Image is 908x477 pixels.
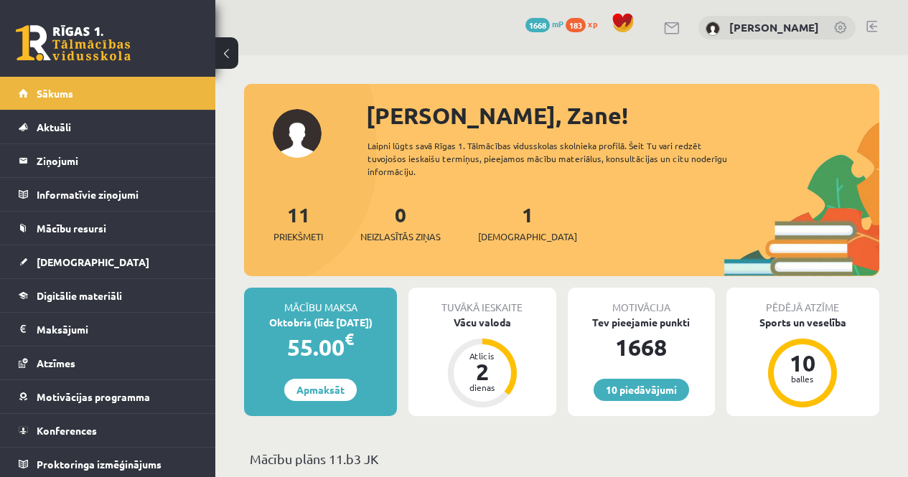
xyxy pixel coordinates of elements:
[37,121,71,133] span: Aktuāli
[461,351,504,360] div: Atlicis
[478,202,577,244] a: 1[DEMOGRAPHIC_DATA]
[360,202,441,244] a: 0Neizlasītās ziņas
[478,230,577,244] span: [DEMOGRAPHIC_DATA]
[244,288,397,315] div: Mācību maksa
[19,110,197,143] a: Aktuāli
[461,383,504,392] div: dienas
[19,178,197,211] a: Informatīvie ziņojumi
[16,25,131,61] a: Rīgas 1. Tālmācības vidusskola
[19,414,197,447] a: Konferences
[250,449,874,468] p: Mācību plāns 11.b3 JK
[566,18,604,29] a: 183 xp
[729,20,819,34] a: [PERSON_NAME]
[461,360,504,383] div: 2
[588,18,597,29] span: xp
[37,424,97,437] span: Konferences
[19,313,197,346] a: Maksājumi
[19,346,197,379] a: Atzīmes
[37,356,75,369] span: Atzīmes
[37,255,149,268] span: [DEMOGRAPHIC_DATA]
[244,330,397,364] div: 55.00
[273,202,323,244] a: 11Priekšmeti
[706,22,720,36] img: Zane Sukse
[37,458,162,471] span: Proktoringa izmēģinājums
[284,379,357,401] a: Apmaksāt
[566,18,586,32] span: 183
[37,178,197,211] legend: Informatīvie ziņojumi
[19,380,197,413] a: Motivācijas programma
[552,18,563,29] span: mP
[726,315,879,410] a: Sports un veselība 10 balles
[244,315,397,330] div: Oktobris (līdz [DATE])
[408,315,556,330] div: Vācu valoda
[408,315,556,410] a: Vācu valoda Atlicis 2 dienas
[37,289,122,302] span: Digitālie materiāli
[37,87,73,100] span: Sākums
[19,245,197,278] a: [DEMOGRAPHIC_DATA]
[525,18,550,32] span: 1668
[781,351,824,374] div: 10
[19,279,197,312] a: Digitālie materiāli
[366,98,879,133] div: [PERSON_NAME], Zane!
[273,230,323,244] span: Priekšmeti
[360,230,441,244] span: Neizlasītās ziņas
[525,18,563,29] a: 1668 mP
[37,222,106,235] span: Mācību resursi
[408,288,556,315] div: Tuvākā ieskaite
[19,144,197,177] a: Ziņojumi
[726,288,879,315] div: Pēdējā atzīme
[37,144,197,177] legend: Ziņojumi
[568,330,715,364] div: 1668
[781,374,824,383] div: balles
[568,315,715,330] div: Tev pieejamie punkti
[19,77,197,110] a: Sākums
[568,288,715,315] div: Motivācija
[19,212,197,245] a: Mācību resursi
[37,313,197,346] legend: Maksājumi
[594,379,689,401] a: 10 piedāvājumi
[345,329,354,349] span: €
[37,390,150,403] span: Motivācijas programma
[726,315,879,330] div: Sports un veselība
[368,139,749,178] div: Laipni lūgts savā Rīgas 1. Tālmācības vidusskolas skolnieka profilā. Šeit Tu vari redzēt tuvojošo...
